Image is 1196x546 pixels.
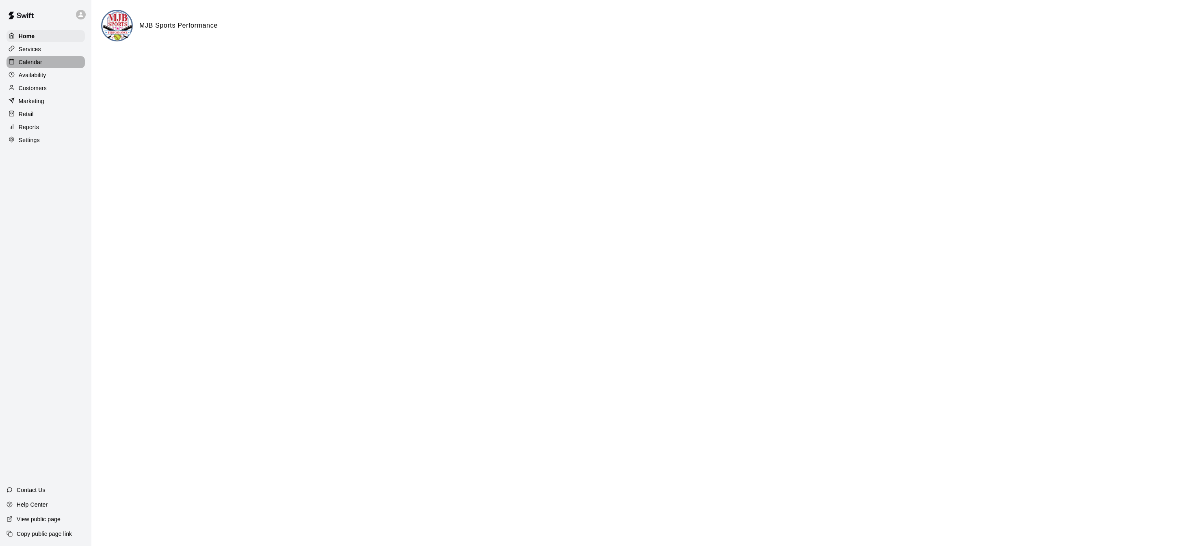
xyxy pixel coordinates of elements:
[6,95,85,107] a: Marketing
[102,11,133,41] img: MJB Sports Performance logo
[19,71,46,79] p: Availability
[17,486,45,494] p: Contact Us
[17,501,48,509] p: Help Center
[6,43,85,55] a: Services
[6,82,85,94] a: Customers
[19,58,42,66] p: Calendar
[19,123,39,131] p: Reports
[19,97,44,105] p: Marketing
[6,121,85,133] a: Reports
[6,56,85,68] a: Calendar
[139,20,218,31] h6: MJB Sports Performance
[6,69,85,81] a: Availability
[17,515,61,523] p: View public page
[19,84,47,92] p: Customers
[19,136,40,144] p: Settings
[17,530,72,538] p: Copy public page link
[6,134,85,146] a: Settings
[19,110,34,118] p: Retail
[6,30,85,42] a: Home
[6,108,85,120] a: Retail
[19,32,35,40] p: Home
[19,45,41,53] p: Services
